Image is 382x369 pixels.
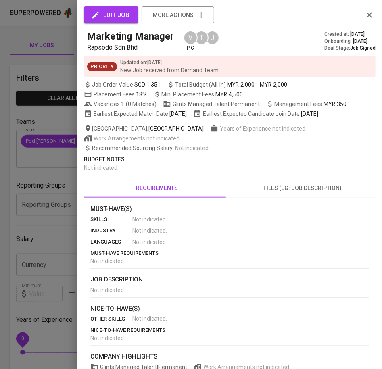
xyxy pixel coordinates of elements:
[134,81,161,89] span: SGD 1,351
[90,335,125,341] span: Not indicated .
[90,326,369,334] p: nice-to-have requirements
[90,238,132,246] p: languages
[87,30,174,43] h5: Marketing Manager
[90,204,369,214] p: Must-Have(s)
[120,100,124,108] span: 1
[132,315,167,323] span: Not indicated .
[90,315,132,323] p: other skills
[353,38,367,45] span: [DATE]
[256,81,258,89] span: -
[142,6,214,23] button: more actions
[184,31,198,52] div: pic
[93,10,129,20] span: edit job
[87,44,138,51] span: Rapsodo Sdn Bhd
[84,155,376,164] p: Budget Notes
[90,227,132,235] p: industry
[132,215,167,223] span: Not indicated .
[84,81,161,89] span: Job Order Value
[84,110,187,118] span: Earliest Expected Match Date
[324,101,347,107] span: MYR 350
[120,59,219,66] p: Updated on : [DATE]
[90,215,132,223] p: skills
[169,110,187,118] span: [DATE]
[324,45,376,52] div: Deal Stage :
[89,183,225,193] span: requirements
[132,238,167,246] span: Not indicated .
[227,81,255,89] span: MYR 2,000
[84,125,204,133] span: [GEOGRAPHIC_DATA] ,
[90,352,369,361] p: company highlights
[136,91,147,98] span: 18%
[120,66,219,74] p: New Job received from Demand Team
[90,249,369,257] p: must-have requirements
[84,6,138,23] button: edit job
[184,31,198,45] div: V
[90,304,369,313] p: nice-to-have(s)
[324,38,376,45] div: Onboarding :
[324,31,376,38] div: Created at :
[90,287,125,293] span: Not indicated .
[148,125,204,133] span: [GEOGRAPHIC_DATA]
[161,91,243,98] span: Min. Placement Fees
[205,31,219,45] div: J
[260,81,287,89] span: MYR 2,000
[90,258,125,264] span: Not indicated .
[92,145,175,151] span: Recommended Sourcing Salary :
[153,10,194,20] span: more actions
[94,134,181,142] span: Work Arrangements not indicated.
[301,110,318,118] span: [DATE]
[274,101,347,107] span: Management Fees
[163,100,260,108] span: Glints Managed Talent | Permanent
[220,125,307,133] span: Years of Experience not indicated.
[175,145,210,151] span: Not indicated .
[235,183,371,193] span: files (eg: job description)
[132,227,167,235] span: Not indicated .
[90,275,369,284] p: job description
[215,91,243,98] span: MYR 4,500
[350,45,376,51] span: Job Signed
[167,81,287,89] span: Total Budget (All-In)
[194,31,209,45] div: T
[193,110,318,118] span: Earliest Expected Candidate Join Date
[84,100,157,108] span: Vacancies ( 0 Matches )
[350,31,365,38] span: [DATE]
[94,91,147,98] span: Placement Fees
[87,63,117,71] span: Priority
[84,165,119,171] span: Not indicated .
